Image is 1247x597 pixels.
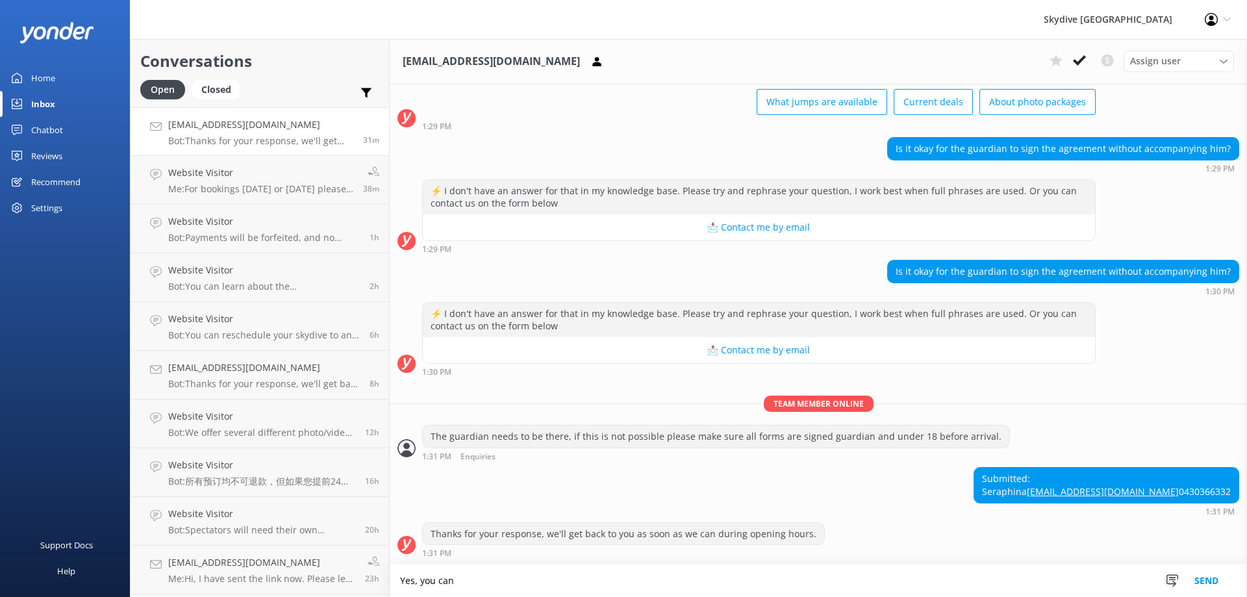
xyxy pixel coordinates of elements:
a: [EMAIL_ADDRESS][DOMAIN_NAME]Bot:Thanks for your response, we'll get back to you as soon as we can... [131,351,389,400]
p: Bot: We offer several different photo/video packages! The Dedicated/Ultimate packages provide the... [168,427,355,438]
span: Oct 15 2025 12:35pm (UTC +10:00) Australia/Brisbane [370,232,379,243]
div: Help [57,558,75,584]
span: Oct 15 2025 07:10am (UTC +10:00) Australia/Brisbane [370,329,379,340]
div: Oct 15 2025 01:30pm (UTC +10:00) Australia/Brisbane [887,286,1239,296]
strong: 1:29 PM [422,246,451,253]
div: Support Docs [40,532,93,558]
button: 📩 Contact me by email [423,337,1095,363]
strong: 1:29 PM [422,123,451,131]
span: Team member online [764,396,874,412]
h2: Conversations [140,49,379,73]
div: Oct 15 2025 01:29pm (UTC +10:00) Australia/Brisbane [887,164,1239,173]
a: [EMAIL_ADDRESS][DOMAIN_NAME]Bot:Thanks for your response, we'll get back to you as soon as we can... [131,107,389,156]
a: Closed [192,82,247,96]
span: Oct 15 2025 11:23am (UTC +10:00) Australia/Brisbane [370,281,379,292]
img: yonder-white-logo.png [19,22,94,44]
span: Oct 14 2025 09:51pm (UTC +10:00) Australia/Brisbane [365,476,379,487]
a: Website VisitorBot:Spectators will need their own transport as there can be travel required to ge... [131,497,389,546]
div: Reviews [31,143,62,169]
strong: 1:31 PM [422,550,451,557]
h4: Website Visitor [168,214,360,229]
div: Open [140,80,185,99]
h4: Website Visitor [168,507,355,521]
span: Oct 15 2025 01:08am (UTC +10:00) Australia/Brisbane [365,427,379,438]
p: Bot: Payments will be forfeited, and no refunds will be given if a customer fails to go through w... [168,232,360,244]
span: Oct 15 2025 05:42am (UTC +10:00) Australia/Brisbane [370,378,379,389]
strong: 1:31 PM [1205,508,1235,516]
strong: 1:31 PM [422,453,451,461]
div: Oct 15 2025 01:30pm (UTC +10:00) Australia/Brisbane [422,367,1096,376]
a: Website VisitorBot:We offer several different photo/video packages! The Dedicated/Ultimate packag... [131,400,389,448]
p: Me: Hi, I have sent the link now. Please let us know if you haven't received it [168,573,355,585]
div: Settings [31,195,62,221]
h4: Website Visitor [168,409,355,424]
span: Oct 14 2025 05:44pm (UTC +10:00) Australia/Brisbane [365,524,379,535]
strong: 1:30 PM [1205,288,1235,296]
div: Oct 15 2025 01:31pm (UTC +10:00) Australia/Brisbane [422,548,825,557]
p: Me: For bookings [DATE] or [DATE] please call us [PHONE_NUMBER]. [168,183,353,195]
span: Enquiries [460,453,496,461]
strong: 1:30 PM [422,368,451,376]
p: Bot: You can learn about the [PERSON_NAME] Bay Solo Skydive Course and book online at [URL][DOMAI... [168,281,360,292]
a: Website VisitorBot:所有预订均不可退款，但如果您提前24小时通知，我们可以将您的跳伞重新安排到其他日期或其他跳伞地点。您需要与我们联系以安排更改。您可以拨打电话 [PHONE_... [131,448,389,497]
div: Closed [192,80,241,99]
strong: 1:29 PM [1205,165,1235,173]
a: [EMAIL_ADDRESS][DOMAIN_NAME]Me:Hi, I have sent the link now. Please let us know if you haven't re... [131,546,389,594]
p: Bot: Thanks for your response, we'll get back to you as soon as we can during opening hours. [168,378,360,390]
p: Bot: You can reschedule your skydive to an alternative date or location if you provide 24 hours n... [168,329,360,341]
h4: [EMAIL_ADDRESS][DOMAIN_NAME] [168,118,353,132]
button: Current deals [894,89,973,115]
h3: [EMAIL_ADDRESS][DOMAIN_NAME] [403,53,580,70]
div: Inbox [31,91,55,117]
div: Thanks for your response, we'll get back to you as soon as we can during opening hours. [423,523,824,545]
div: Chatbot [31,117,63,143]
span: Oct 15 2025 01:24pm (UTC +10:00) Australia/Brisbane [363,183,379,194]
span: Oct 15 2025 01:31pm (UTC +10:00) Australia/Brisbane [363,134,379,146]
button: 📩 Contact me by email [423,214,1095,240]
a: Website VisitorBot:You can learn about the [PERSON_NAME] Bay Solo Skydive Course and book online ... [131,253,389,302]
h4: Website Visitor [168,263,360,277]
div: Oct 15 2025 01:31pm (UTC +10:00) Australia/Brisbane [974,507,1239,516]
div: ⚡ I don't have an answer for that in my knowledge base. Please try and rephrase your question, I ... [423,180,1095,214]
button: Send [1182,565,1231,597]
div: Home [31,65,55,91]
div: Is it okay for the guardian to sign the agreement without accompanying him? [888,260,1239,283]
textarea: Yes, you can [390,565,1247,597]
p: Bot: Spectators will need their own transport as there can be travel required to get to the landi... [168,524,355,536]
p: Bot: 所有预订均不可退款，但如果您提前24小时通知，我们可以将您的跳伞重新安排到其他日期或其他跳伞地点。您需要与我们联系以安排更改。您可以拨打电话 [PHONE_NUMBER] 或发送电子邮... [168,476,355,487]
a: Website VisitorBot:You can reschedule your skydive to an alternative date or location if you prov... [131,302,389,351]
div: Oct 15 2025 01:29pm (UTC +10:00) Australia/Brisbane [422,244,1096,253]
a: Open [140,82,192,96]
div: Recommend [31,169,81,195]
a: Website VisitorBot:Payments will be forfeited, and no refunds will be given if a customer fails t... [131,205,389,253]
div: ⚡ I don't have an answer for that in my knowledge base. Please try and rephrase your question, I ... [423,303,1095,337]
button: About photo packages [979,89,1096,115]
a: Website VisitorMe:For bookings [DATE] or [DATE] please call us [PHONE_NUMBER].38m [131,156,389,205]
div: Oct 15 2025 01:29pm (UTC +10:00) Australia/Brisbane [422,121,1096,131]
h4: Website Visitor [168,166,353,180]
div: Is it okay for the guardian to sign the agreement without accompanying him? [888,138,1239,160]
span: Oct 14 2025 03:01pm (UTC +10:00) Australia/Brisbane [365,573,379,584]
div: Submitted: Seraphina 0430366332 [974,468,1239,502]
div: Oct 15 2025 01:31pm (UTC +10:00) Australia/Brisbane [422,451,1010,461]
div: Assign User [1124,51,1234,71]
button: What jumps are available [757,89,887,115]
a: [EMAIL_ADDRESS][DOMAIN_NAME] [1027,485,1179,498]
h4: [EMAIL_ADDRESS][DOMAIN_NAME] [168,555,355,570]
p: Bot: Thanks for your response, we'll get back to you as soon as we can during opening hours. [168,135,353,147]
div: The guardian needs to be there, if this is not possible please make sure all forms are signed gua... [423,426,1009,448]
h4: [EMAIL_ADDRESS][DOMAIN_NAME] [168,361,360,375]
h4: Website Visitor [168,458,355,472]
span: Assign user [1130,54,1181,68]
h4: Website Visitor [168,312,360,326]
